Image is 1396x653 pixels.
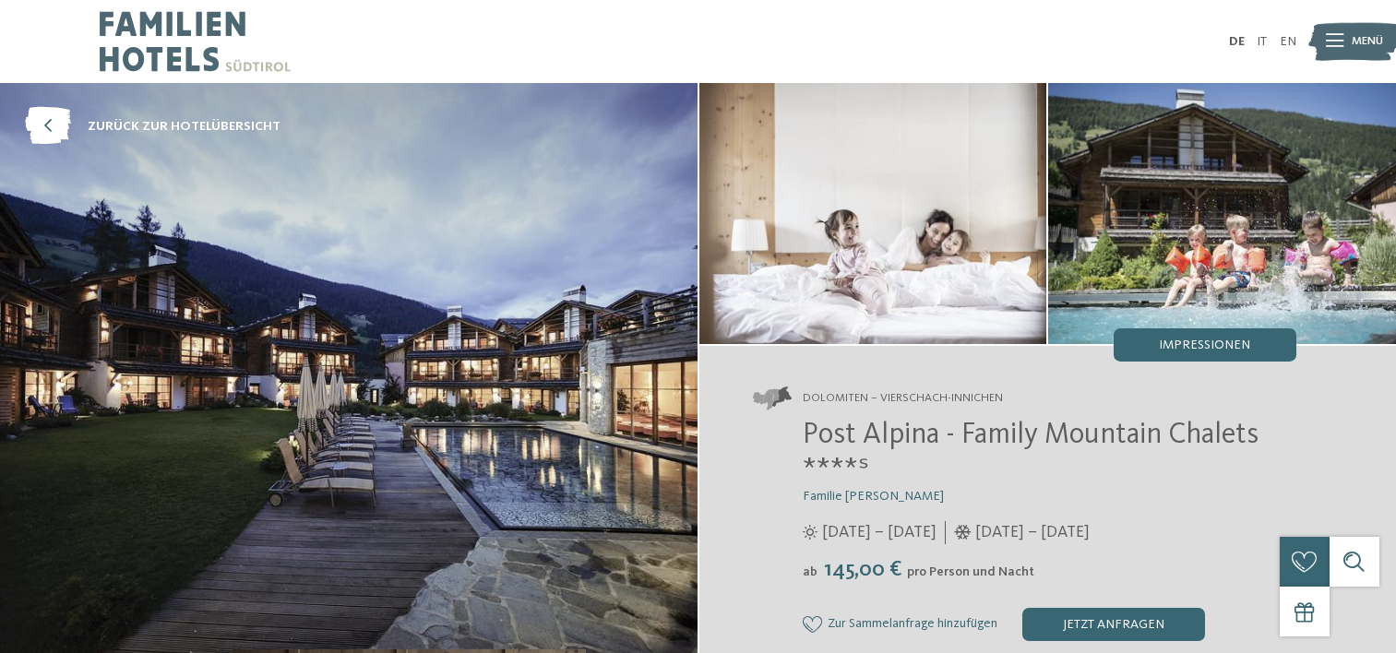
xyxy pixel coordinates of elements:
div: jetzt anfragen [1022,608,1205,641]
a: EN [1280,35,1296,48]
span: Post Alpina - Family Mountain Chalets ****ˢ [803,421,1259,485]
a: zurück zur Hotelübersicht [25,108,280,146]
span: [DATE] – [DATE] [975,521,1090,544]
img: Das Familienhotel in Innichen mit Almdorf-Flair [699,83,1047,344]
span: Zur Sammelanfrage hinzufügen [828,617,997,632]
span: 145,00 € [819,559,905,581]
span: [DATE] – [DATE] [822,521,937,544]
span: Familie [PERSON_NAME] [803,490,944,503]
i: Öffnungszeiten im Sommer [803,525,817,540]
i: Öffnungszeiten im Winter [954,525,972,540]
img: Das Familienhotel in Innichen mit Almdorf-Flair [1048,83,1396,344]
span: Menü [1352,33,1383,50]
span: pro Person und Nacht [907,565,1034,578]
span: Impressionen [1159,338,1250,351]
a: IT [1257,35,1267,48]
span: ab [803,565,817,578]
a: DE [1229,35,1245,48]
span: zurück zur Hotelübersicht [88,117,280,136]
span: Dolomiten – Vierschach-Innichen [803,390,1003,407]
